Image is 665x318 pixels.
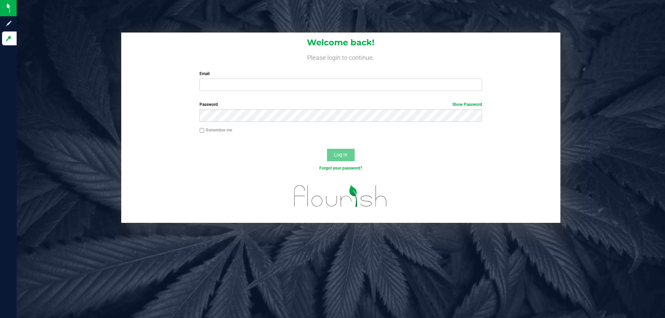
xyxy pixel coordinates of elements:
[286,179,396,214] img: flourish_logo.svg
[121,38,560,47] h1: Welcome back!
[5,35,12,42] inline-svg: Log in
[121,53,560,61] h4: Please login to continue.
[327,149,355,161] button: Log In
[5,20,12,27] inline-svg: Sign up
[199,127,232,133] label: Remember me
[452,102,482,107] a: Show Password
[319,166,362,171] a: Forgot your password?
[199,102,218,107] span: Password
[199,71,482,77] label: Email
[199,128,204,133] input: Remember me
[334,152,347,157] span: Log In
